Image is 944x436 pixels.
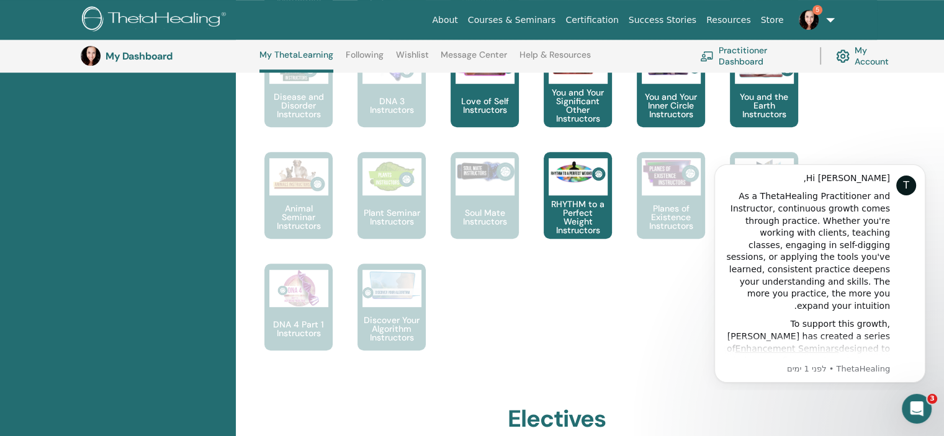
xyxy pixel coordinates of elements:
[269,158,328,195] img: Animal Seminar Instructors
[560,9,623,32] a: Certification
[357,152,426,264] a: Plant Seminar Instructors Plant Seminar Instructors
[637,204,705,230] p: Planes of Existence Instructors
[28,165,194,299] div: To support this growth, [PERSON_NAME] has created a series of designed to help you refine your kn...
[730,40,798,152] a: You and the Earth Instructors You and the Earth Instructors
[357,208,426,226] p: Plant Seminar Instructors
[357,264,426,375] a: Discover Your Algorithm Instructors Discover Your Algorithm Instructors
[730,152,798,264] a: Planes of Existence 2 Instructors Planes of Existence 2 Instructors
[730,92,798,118] p: You and the Earth Instructors
[259,50,333,73] a: My ThetaLearning
[357,97,426,114] p: DNA 3 Instructors
[696,153,944,390] iframe: Intercom notifications הודעה
[264,152,333,264] a: Animal Seminar Instructors Animal Seminar Instructors
[799,10,819,30] img: default.jpg
[927,394,937,404] span: 3
[519,50,591,69] a: Help & Resources
[637,92,705,118] p: You and Your Inner Circle Instructors
[508,405,606,434] h2: Electives
[451,152,519,264] a: Soul Mate Instructors Soul Mate Instructors
[28,210,194,221] p: Message from ThetaHealing, sent לפני 1 ימים
[269,270,328,307] img: DNA 4 Part 1 Instructors
[812,5,822,15] span: 5
[264,320,333,337] p: DNA 4 Part 1 Instructors
[451,208,519,226] p: Soul Mate Instructors
[81,46,101,66] img: default.jpg
[902,394,932,424] iframe: Intercom live chat
[544,40,612,152] a: You and Your Significant Other Instructors You and Your Significant Other Instructors
[362,270,421,300] img: Discover Your Algorithm Instructors
[637,152,705,264] a: Planes of Existence Instructors Planes of Existence Instructors
[441,50,507,69] a: Message Center
[836,42,899,69] a: My Account
[451,40,519,152] a: Love of Self Instructors Love of Self Instructors
[463,9,561,32] a: Courses & Seminars
[264,204,333,230] p: Animal Seminar Instructors
[624,9,701,32] a: Success Stories
[544,88,612,123] p: You and Your Significant Other Instructors
[756,9,789,32] a: Store
[544,152,612,264] a: RHYTHM to a Perfect Weight Instructors RHYTHM to a Perfect Weight Instructors
[362,158,421,195] img: Plant Seminar Instructors
[357,316,426,342] p: Discover Your Algorithm Instructors
[701,9,756,32] a: Resources
[544,200,612,234] p: RHYTHM to a Perfect Weight Instructors
[264,264,333,375] a: DNA 4 Part 1 Instructors DNA 4 Part 1 Instructors
[264,40,333,152] a: Disease and Disorder Instructors Disease and Disorder Instructors
[451,97,519,114] p: Love of Self Instructors
[427,9,462,32] a: About
[357,40,426,152] a: DNA 3 Instructors DNA 3 Instructors
[642,158,701,189] img: Planes of Existence Instructors
[549,158,608,187] img: RHYTHM to a Perfect Weight Instructors
[700,51,714,61] img: chalkboard-teacher.svg
[456,158,515,184] img: Soul Mate Instructors
[40,190,143,200] a: Enhancement Seminars
[106,50,230,62] h3: My Dashboard
[82,6,230,34] img: logo.png
[396,50,429,69] a: Wishlist
[637,40,705,152] a: You and Your Inner Circle Instructors You and Your Inner Circle Instructors
[346,50,384,69] a: Following
[836,47,850,66] img: cog.svg
[700,42,805,69] a: Practitioner Dashboard
[264,92,333,118] p: Disease and Disorder Instructors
